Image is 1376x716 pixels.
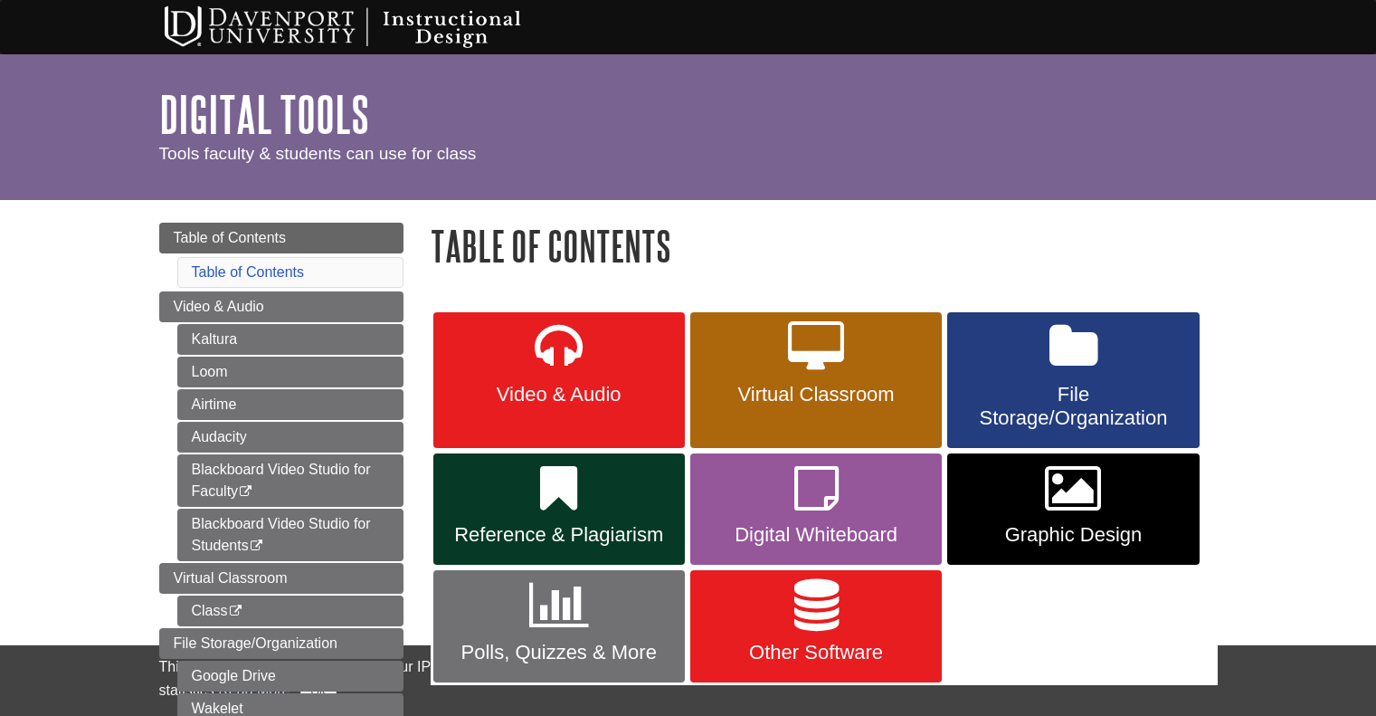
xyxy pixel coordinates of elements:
[947,312,1199,448] a: File Storage/Organization
[961,523,1185,547] span: Graphic Design
[159,563,403,594] a: Virtual Classroom
[690,453,942,566] a: Digital Whiteboard
[174,635,337,651] span: File Storage/Organization
[690,312,942,448] a: Virtual Classroom
[174,299,264,314] span: Video & Audio
[159,86,369,142] a: Digital Tools
[961,383,1185,430] span: File Storage/Organization
[159,144,477,163] span: Tools faculty & students can use for class
[947,453,1199,566] a: Graphic Design
[150,5,584,50] img: Davenport University Instructional Design
[704,641,928,664] span: Other Software
[192,264,305,280] a: Table of Contents
[447,641,671,664] span: Polls, Quizzes & More
[177,454,403,507] a: Blackboard Video Studio for Faculty
[159,223,403,253] a: Table of Contents
[238,486,253,498] i: This link opens in a new window
[177,661,403,692] a: Google Drive
[177,596,403,626] a: Class
[159,291,403,322] a: Video & Audio
[177,509,403,561] a: Blackboard Video Studio for Students
[433,570,685,683] a: Polls, Quizzes & More
[177,422,403,453] a: Audacity
[174,230,287,245] span: Table of Contents
[159,628,403,659] a: File Storage/Organization
[177,324,403,355] a: Kaltura
[249,540,264,552] i: This link opens in a new window
[174,570,288,586] span: Virtual Classroom
[177,357,403,387] a: Loom
[433,453,685,566] a: Reference & Plagiarism
[447,523,671,547] span: Reference & Plagiarism
[447,383,671,406] span: Video & Audio
[228,606,243,617] i: This link opens in a new window
[431,223,1218,269] h1: Table of Contents
[704,523,928,547] span: Digital Whiteboard
[177,389,403,420] a: Airtime
[433,312,685,448] a: Video & Audio
[690,570,942,683] a: Other Software
[704,383,928,406] span: Virtual Classroom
